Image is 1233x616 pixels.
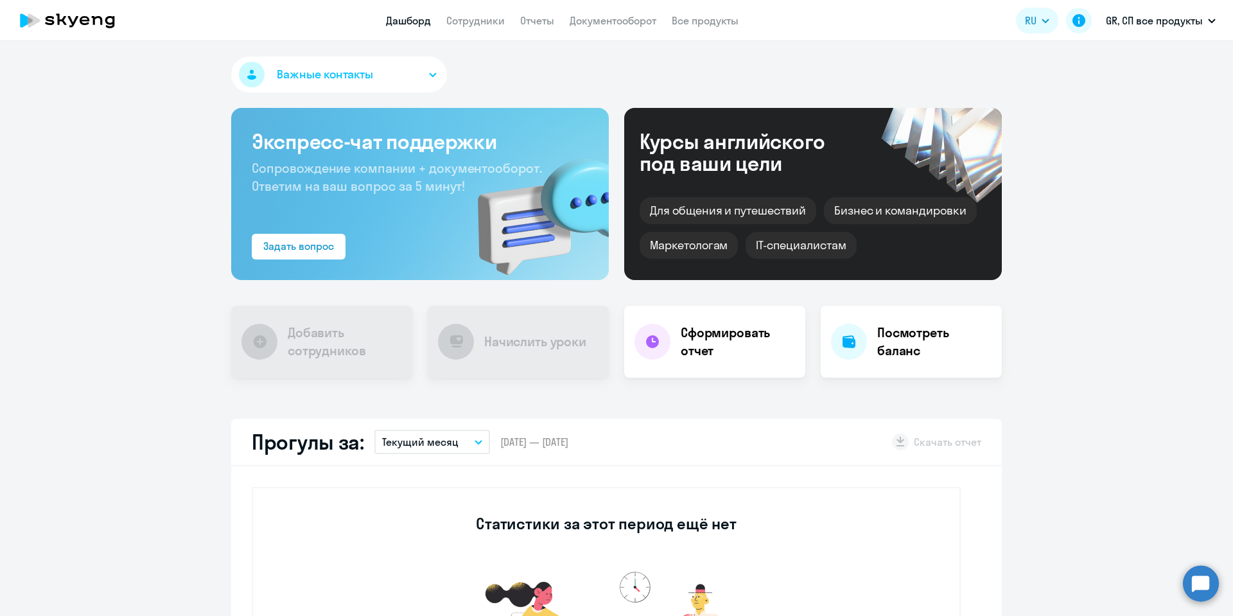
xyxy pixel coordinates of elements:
h4: Посмотреть баланс [877,324,992,360]
button: GR, СП все продукты [1099,5,1222,36]
button: Задать вопрос [252,234,345,260]
h4: Добавить сотрудников [288,324,402,360]
h2: Прогулы за: [252,429,364,455]
div: Курсы английского под ваши цели [640,130,859,174]
div: Для общения и путешествий [640,197,816,224]
h4: Начислить уроки [484,333,586,351]
a: Отчеты [520,14,554,27]
div: Задать вопрос [263,238,334,254]
h3: Статистики за этот период ещё нет [476,513,736,534]
div: IT-специалистам [746,232,856,259]
span: Важные контакты [277,66,373,83]
a: Документооборот [570,14,656,27]
img: bg-img [459,136,609,280]
h4: Сформировать отчет [681,324,795,360]
span: Сопровождение компании + документооборот. Ответим на ваш вопрос за 5 минут! [252,160,542,194]
span: [DATE] — [DATE] [500,435,568,449]
a: Сотрудники [446,14,505,27]
button: Важные контакты [231,57,447,92]
button: RU [1016,8,1058,33]
p: GR, СП все продукты [1106,13,1203,28]
div: Маркетологам [640,232,738,259]
h3: Экспресс-чат поддержки [252,128,588,154]
div: Бизнес и командировки [824,197,977,224]
a: Дашборд [386,14,431,27]
a: Все продукты [672,14,739,27]
span: RU [1025,13,1036,28]
button: Текущий месяц [374,430,490,454]
p: Текущий месяц [382,434,459,450]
